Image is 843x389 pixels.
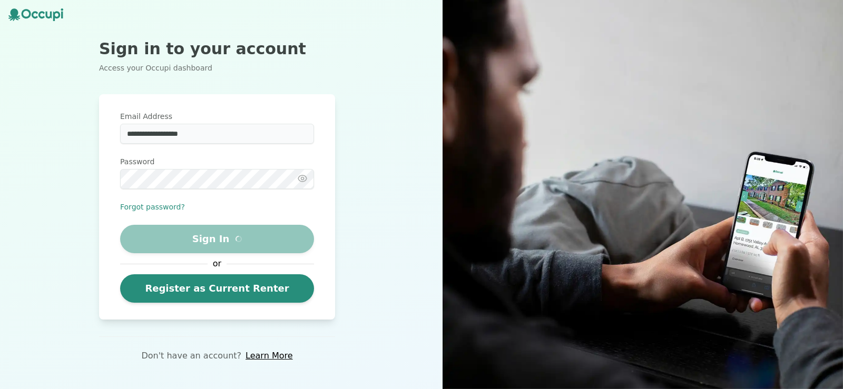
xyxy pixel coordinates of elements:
label: Email Address [120,111,314,122]
button: Forgot password? [120,202,185,212]
span: or [208,257,227,270]
p: Don't have an account? [141,350,241,362]
p: Access your Occupi dashboard [99,63,335,73]
a: Register as Current Renter [120,274,314,303]
a: Learn More [246,350,292,362]
label: Password [120,156,314,167]
h2: Sign in to your account [99,39,335,58]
